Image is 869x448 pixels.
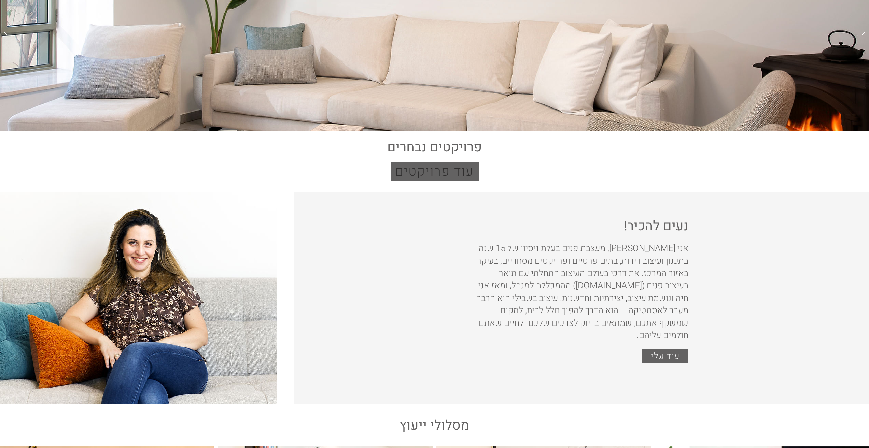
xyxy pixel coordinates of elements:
span: עוד פרויקטים [395,162,474,181]
span: אני [PERSON_NAME], מעצבת פנים בעלת ניסיון של 15 שנה בתכנון ועיצוב דירות, בתים פרטיים ופרויקטים מס... [476,242,688,342]
span: פרויקטים נבחרים [387,138,482,157]
a: עוד עלי [642,349,688,363]
span: נעים להכיר! [624,216,688,236]
span: עוד עלי [651,350,679,363]
a: עוד פרויקטים [391,162,479,181]
span: מסלולי ייעוץ [400,416,469,435]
